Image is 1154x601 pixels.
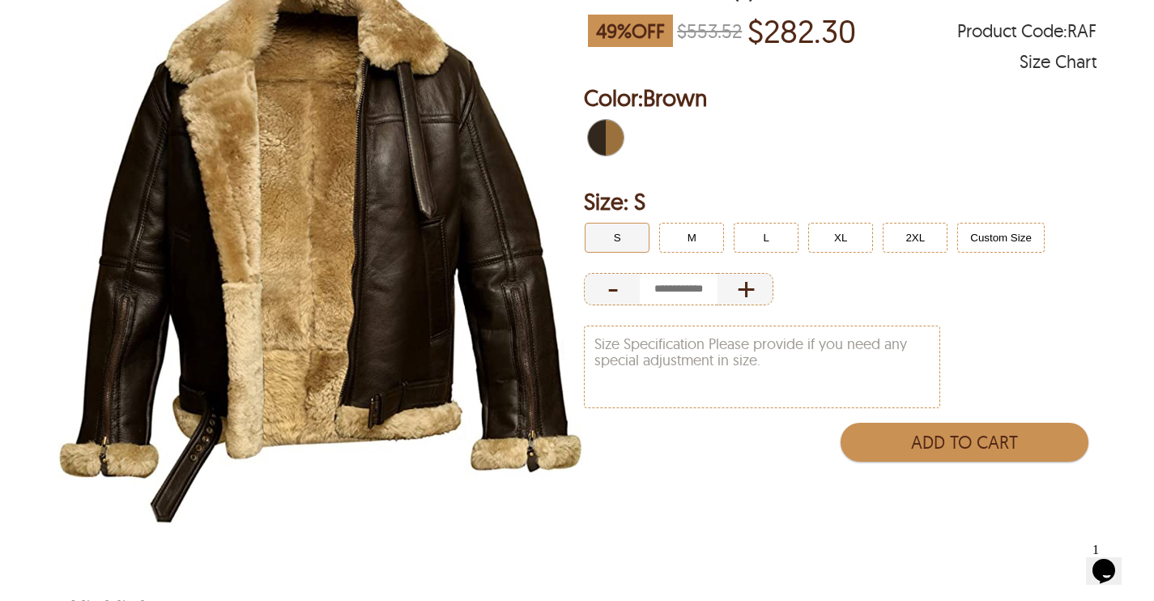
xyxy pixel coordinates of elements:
[588,15,673,47] span: 49 % OFF
[1086,536,1138,585] iframe: chat widget
[584,273,640,305] div: Decrease Quantity of Item
[659,223,724,253] button: Click to select M
[808,223,873,253] button: Click to select XL
[718,273,773,305] div: Increase Quantity of Item
[837,470,1088,506] iframe: PayPal
[677,19,742,43] strike: $553.52
[585,223,649,253] button: Click to select S
[584,82,1097,114] h2: Selected Color: by Brown
[585,326,939,407] textarea: Size Specification Please provide if you need any special adjustment in size.
[584,185,1097,218] h2: Selected Filter by Size: S
[747,12,856,49] p: Price of $282.30
[957,223,1045,253] button: Click to select Custom Size
[841,423,1088,462] button: Add to Cart
[734,223,798,253] button: Click to select L
[846,337,1138,528] iframe: chat widget
[883,223,947,253] button: Click to select 2XL
[584,116,628,160] div: Brown
[1020,53,1097,70] div: Size Chart
[643,83,707,112] span: Brown
[957,23,1097,39] span: Product Code: RAF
